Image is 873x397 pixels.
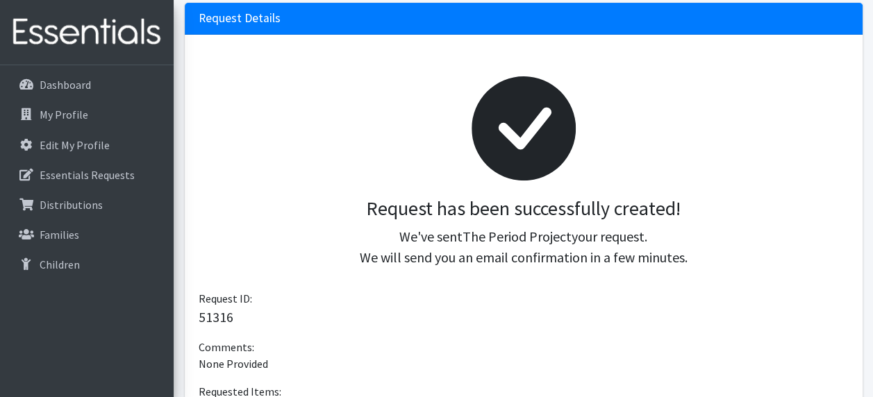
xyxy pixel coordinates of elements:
a: Edit My Profile [6,131,168,159]
a: Distributions [6,191,168,219]
a: My Profile [6,101,168,128]
a: Dashboard [6,71,168,99]
span: Request ID: [199,292,252,305]
p: My Profile [40,108,88,121]
span: None Provided [199,357,268,371]
h3: Request has been successfully created! [210,197,838,221]
p: Families [40,228,79,242]
img: HumanEssentials [6,9,168,56]
a: Essentials Requests [6,161,168,189]
a: Children [6,251,168,278]
h3: Request Details [199,11,281,26]
p: Edit My Profile [40,138,110,152]
a: Families [6,221,168,248]
p: We've sent your request. We will send you an email confirmation in a few minutes. [210,226,838,268]
span: Comments: [199,340,254,354]
p: Dashboard [40,78,91,92]
p: Distributions [40,198,103,212]
span: The Period Project [463,228,572,245]
p: Essentials Requests [40,168,135,182]
p: Children [40,257,80,271]
p: 51316 [199,307,849,328]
